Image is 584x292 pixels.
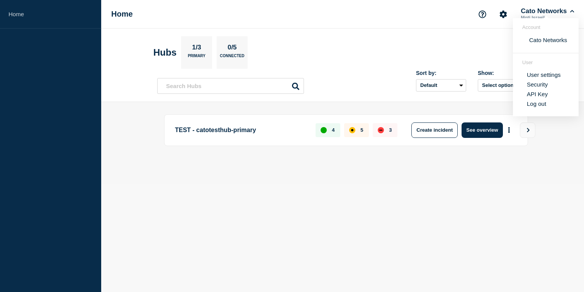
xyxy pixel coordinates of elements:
[332,127,334,133] p: 4
[520,122,535,138] button: View
[478,79,528,92] button: Select option
[527,100,546,107] button: Log out
[416,70,466,76] div: Sort by:
[519,15,576,20] p: Moti Israeli
[321,127,327,133] div: up
[378,127,384,133] div: down
[157,78,304,94] input: Search Hubs
[504,123,514,137] button: More actions
[220,54,244,62] p: Connected
[349,127,355,133] div: affected
[225,44,240,54] p: 0/5
[495,6,511,22] button: Account settings
[527,36,569,44] button: Cato Networks
[478,70,528,76] div: Show:
[153,47,177,58] h2: Hubs
[411,122,458,138] button: Create incident
[389,127,392,133] p: 3
[462,122,503,138] button: See overview
[175,122,307,138] p: TEST - catotesthub-primary
[527,91,548,97] a: API Key
[188,54,205,62] p: Primary
[519,7,576,15] button: Cato Networks
[189,44,204,54] p: 1/3
[527,81,548,88] a: Security
[522,59,569,65] header: User
[360,127,363,133] p: 5
[111,10,133,19] h1: Home
[474,6,491,22] button: Support
[416,79,466,92] select: Sort by
[522,24,569,30] header: Account
[527,71,561,78] a: User settings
